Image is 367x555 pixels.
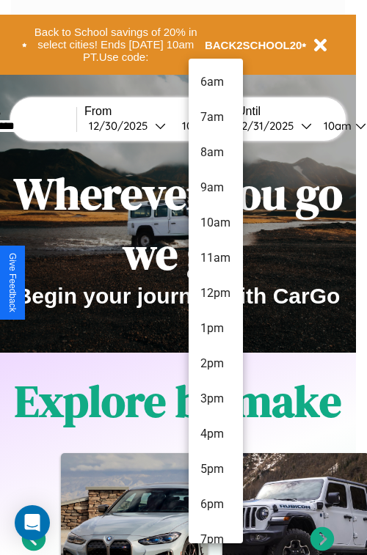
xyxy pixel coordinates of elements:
li: 12pm [189,276,243,311]
li: 7am [189,100,243,135]
li: 2pm [189,346,243,381]
li: 9am [189,170,243,205]
div: Give Feedback [7,253,18,312]
li: 10am [189,205,243,240]
li: 6am [189,65,243,100]
li: 1pm [189,311,243,346]
li: 11am [189,240,243,276]
div: Open Intercom Messenger [15,505,50,540]
li: 4pm [189,416,243,452]
li: 3pm [189,381,243,416]
li: 6pm [189,487,243,522]
li: 5pm [189,452,243,487]
li: 8am [189,135,243,170]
